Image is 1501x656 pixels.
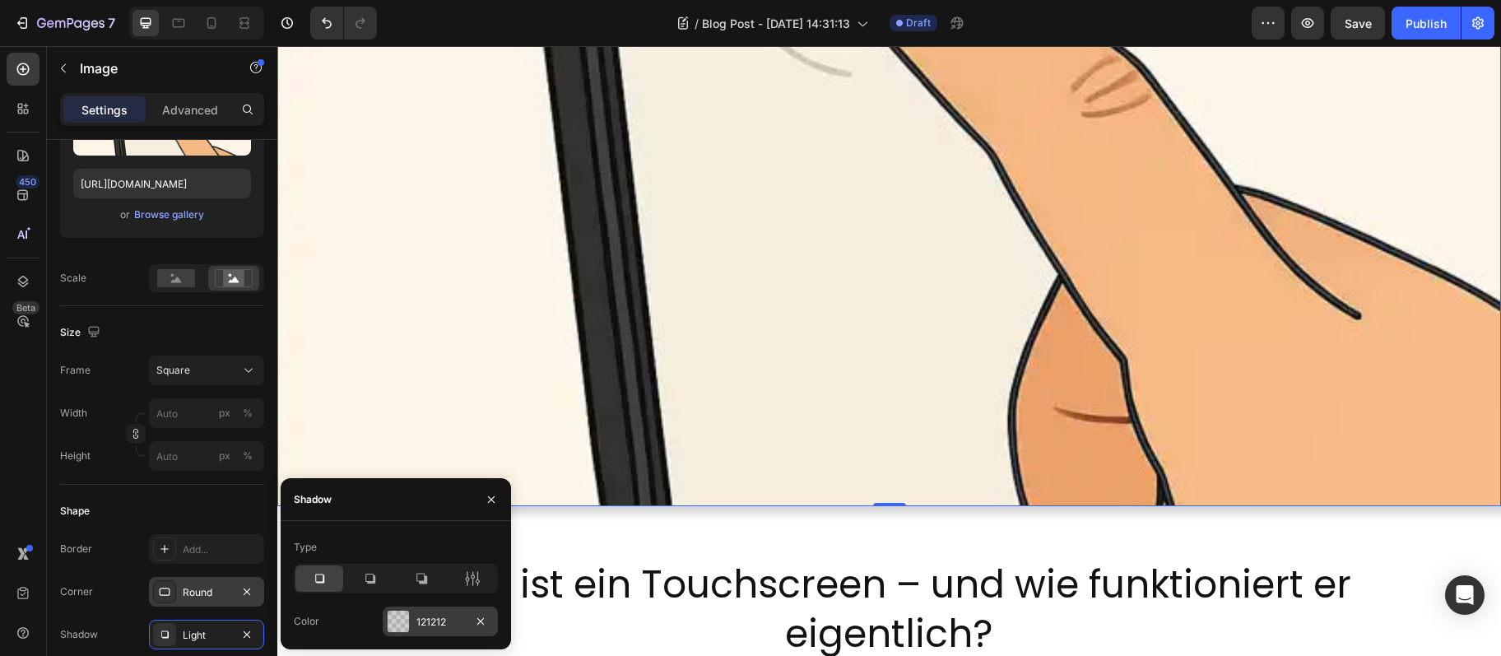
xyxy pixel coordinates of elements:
[243,406,253,421] div: %
[183,585,230,600] div: Round
[238,403,258,423] button: px
[294,540,317,555] div: Type
[134,207,204,222] div: Browse gallery
[416,615,464,630] div: 121212
[243,449,253,463] div: %
[60,363,91,378] label: Frame
[310,7,377,40] div: Undo/Redo
[12,301,39,314] div: Beta
[215,403,235,423] button: %
[219,406,230,421] div: px
[133,207,205,223] button: Browse gallery
[60,449,91,463] label: Height
[215,446,235,466] button: %
[294,492,332,507] div: Shadow
[183,542,260,557] div: Add...
[60,584,93,599] div: Corner
[1406,15,1447,32] div: Publish
[149,398,264,428] input: px%
[162,101,218,119] p: Advanced
[108,13,115,33] p: 7
[60,322,104,344] div: Size
[149,356,264,385] button: Square
[1331,7,1385,40] button: Save
[1392,7,1461,40] button: Publish
[702,15,850,32] span: Blog Post - [DATE] 14:31:13
[1345,16,1372,30] span: Save
[183,628,230,643] div: Light
[60,271,86,286] div: Scale
[73,169,251,198] input: https://example.com/image.jpg
[7,7,123,40] button: 7
[156,363,190,378] span: Square
[60,627,98,642] div: Shadow
[277,46,1501,656] iframe: Design area
[120,205,130,225] span: or
[1445,575,1485,615] div: Open Intercom Messenger
[60,406,87,421] label: Width
[238,446,258,466] button: px
[906,16,931,30] span: Draft
[60,504,90,519] div: Shape
[81,101,128,119] p: Settings
[80,58,220,78] p: Image
[60,542,92,556] div: Border
[294,614,319,629] div: Color
[219,449,230,463] div: px
[149,441,264,471] input: px%
[16,175,39,188] div: 450
[118,513,1106,615] h2: Was ist ein Touchscreen – und wie funktioniert er eigentlich?
[695,15,699,32] span: /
